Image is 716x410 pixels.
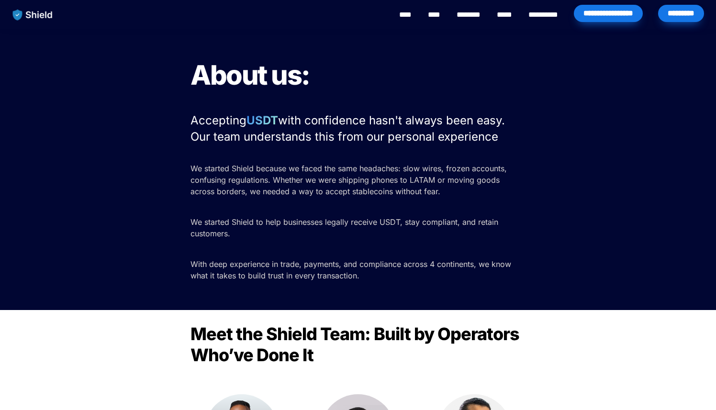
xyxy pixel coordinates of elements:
span: About us: [190,59,310,91]
span: Meet the Shield Team: Built by Operators Who’ve Done It [190,323,523,366]
span: Accepting [190,113,246,127]
span: We started Shield to help businesses legally receive USDT, stay compliant, and retain customers. [190,217,501,238]
span: with confidence hasn't always been easy. Our team understands this from our personal experience [190,113,508,144]
span: We started Shield because we faced the same headaches: slow wires, frozen accounts, confusing reg... [190,164,509,196]
span: With deep experience in trade, payments, and compliance across 4 continents, we know what it take... [190,259,514,280]
img: website logo [8,5,57,25]
strong: USDT [246,113,278,127]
